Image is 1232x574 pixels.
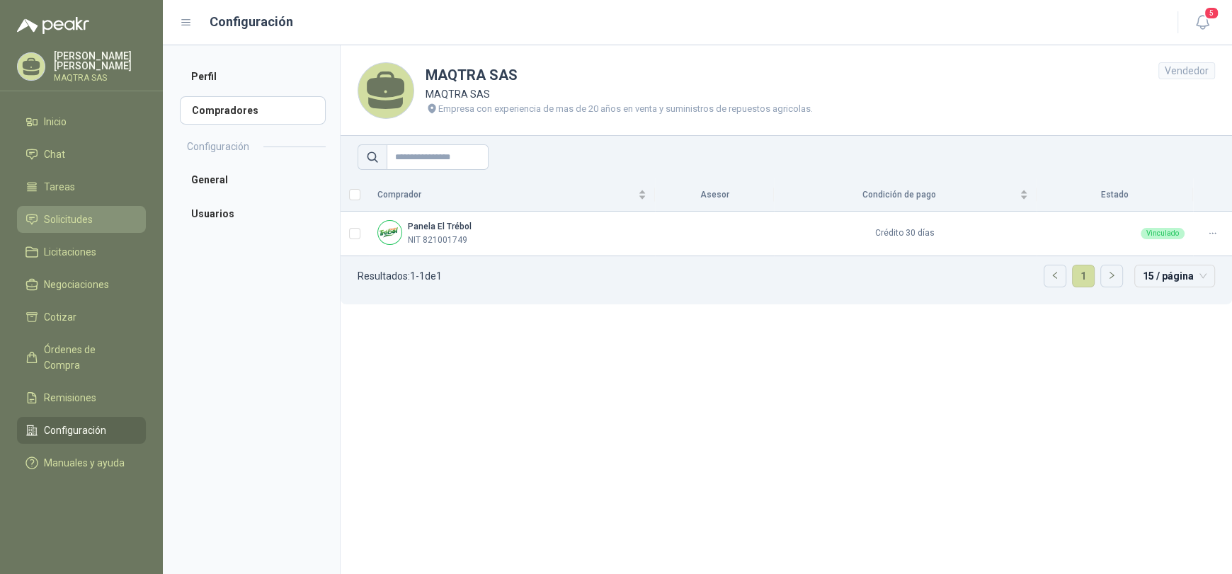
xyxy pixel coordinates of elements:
li: Página siguiente [1100,265,1123,287]
span: Chat [44,147,65,162]
th: Comprador [369,178,655,212]
li: Página anterior [1044,265,1066,287]
div: tamaño de página [1134,265,1215,287]
span: right [1107,271,1116,280]
p: NIT 821001749 [408,234,467,247]
a: Órdenes de Compra [17,336,146,379]
button: 5 [1190,10,1215,35]
p: [PERSON_NAME] [PERSON_NAME] [54,51,146,71]
h1: MAQTRA SAS [426,64,813,86]
div: Vinculado [1141,228,1185,239]
a: 1 [1073,265,1094,287]
button: left [1044,265,1066,287]
span: left [1051,271,1059,280]
a: Remisiones [17,384,146,411]
a: Negociaciones [17,271,146,298]
span: 15 / página [1143,265,1207,287]
span: Negociaciones [44,277,109,292]
a: Solicitudes [17,206,146,233]
span: Licitaciones [44,244,96,260]
b: Panela El Trébol [408,222,472,231]
a: Licitaciones [17,239,146,265]
a: Manuales y ayuda [17,449,146,476]
img: Company Logo [378,221,401,244]
th: Asesor [655,178,773,212]
th: Estado [1037,178,1194,212]
p: Resultados: 1 - 1 de 1 [358,271,442,281]
span: Remisiones [44,390,96,406]
span: Condición de pago [782,188,1017,202]
span: Cotizar [44,309,76,325]
p: MAQTRA SAS [54,74,146,82]
span: Órdenes de Compra [44,342,132,373]
div: Vendedor [1158,62,1215,79]
a: Chat [17,141,146,168]
a: General [180,166,326,194]
span: Comprador [377,188,635,202]
span: Solicitudes [44,212,93,227]
th: Condición de pago [774,178,1037,212]
a: Compradores [180,96,326,125]
span: Tareas [44,179,75,195]
button: right [1101,265,1122,287]
h2: Configuración [187,139,249,154]
p: MAQTRA SAS [426,86,813,102]
img: Logo peakr [17,17,89,34]
p: Empresa con experiencia de mas de 20 años en venta y suministros de repuestos agricolas. [438,102,813,116]
span: 5 [1204,6,1219,20]
span: Inicio [44,114,67,130]
span: Configuración [44,423,106,438]
a: Usuarios [180,200,326,228]
span: Manuales y ayuda [44,455,125,471]
td: Crédito 30 días [774,212,1037,256]
a: Inicio [17,108,146,135]
h1: Configuración [210,12,293,32]
a: Perfil [180,62,326,91]
a: Cotizar [17,304,146,331]
a: Configuración [17,417,146,444]
a: Tareas [17,173,146,200]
